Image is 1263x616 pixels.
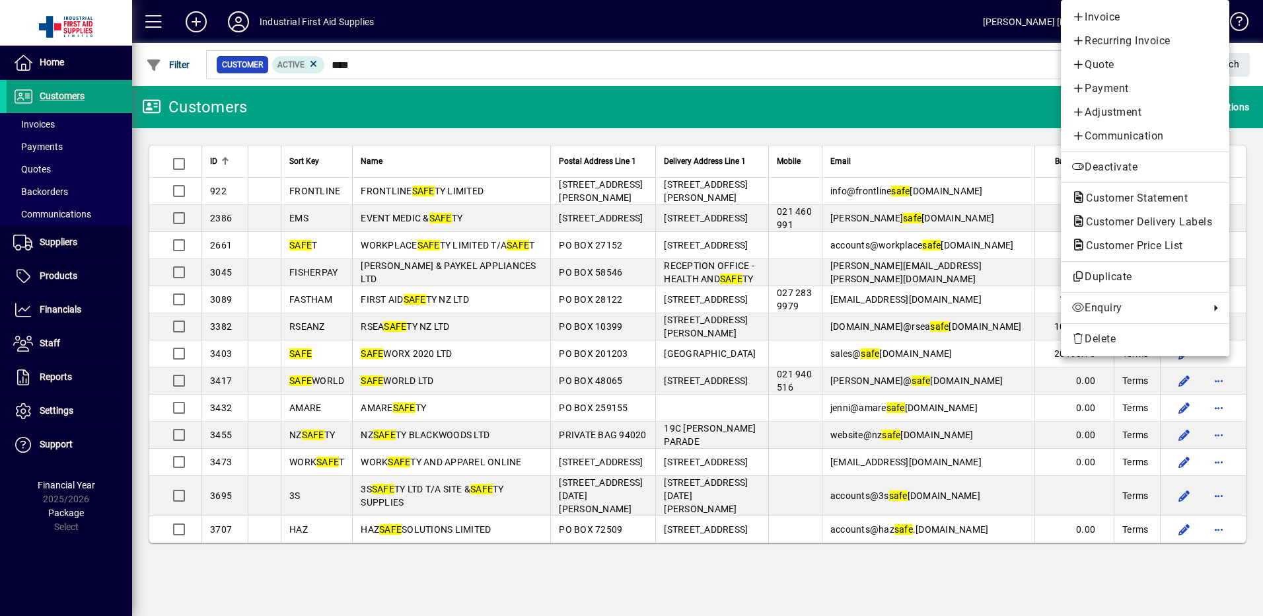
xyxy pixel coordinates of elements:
span: Recurring Invoice [1071,33,1219,49]
span: Communication [1071,128,1219,144]
span: Customer Delivery Labels [1071,215,1219,228]
span: Delete [1071,331,1219,347]
span: Deactivate [1071,159,1219,175]
button: Deactivate customer [1061,155,1229,179]
span: Enquiry [1071,300,1203,316]
span: Duplicate [1071,269,1219,285]
span: Invoice [1071,9,1219,25]
span: Adjustment [1071,104,1219,120]
span: Customer Statement [1071,192,1194,204]
span: Customer Price List [1071,239,1190,252]
span: Quote [1071,57,1219,73]
span: Payment [1071,81,1219,96]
